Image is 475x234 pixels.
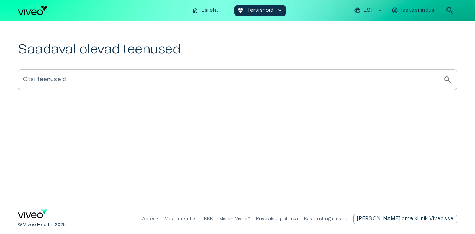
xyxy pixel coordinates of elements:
img: Viveo logo [18,6,47,15]
p: Esileht [202,7,219,14]
a: Kasutustingimused [304,217,347,221]
span: ecg_heart [237,7,244,14]
p: © Viveo Health, 2025 [18,222,66,228]
a: Navigate to home page [18,209,47,221]
a: Privaatsuspoliitika [256,217,298,221]
span: search [445,6,454,15]
button: EST [353,5,384,16]
a: e-Apteek [137,217,158,221]
h2: Saadaval olevad teenused [18,42,457,57]
p: Võta ühendust [165,216,198,222]
button: ecg_heartTervishoidkeyboard_arrow_down [234,5,286,16]
button: Iseteenindus [390,5,436,16]
span: search [443,75,452,84]
div: [PERSON_NAME] oma kliinik Viveosse [353,214,457,224]
p: Tervishoid [247,7,274,14]
button: open search modal [442,3,457,18]
button: homeEsileht [189,5,222,16]
p: [PERSON_NAME] oma kliinik Viveosse [357,215,453,223]
p: Mis on Viveo? [219,216,250,222]
p: EST [364,7,374,14]
p: Iseteenindus [401,7,435,14]
a: Send email to partnership request to viveo [353,214,457,224]
a: KKK [204,217,213,221]
a: Navigate to homepage [18,6,186,15]
span: keyboard_arrow_down [276,7,283,14]
span: home [192,7,199,14]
